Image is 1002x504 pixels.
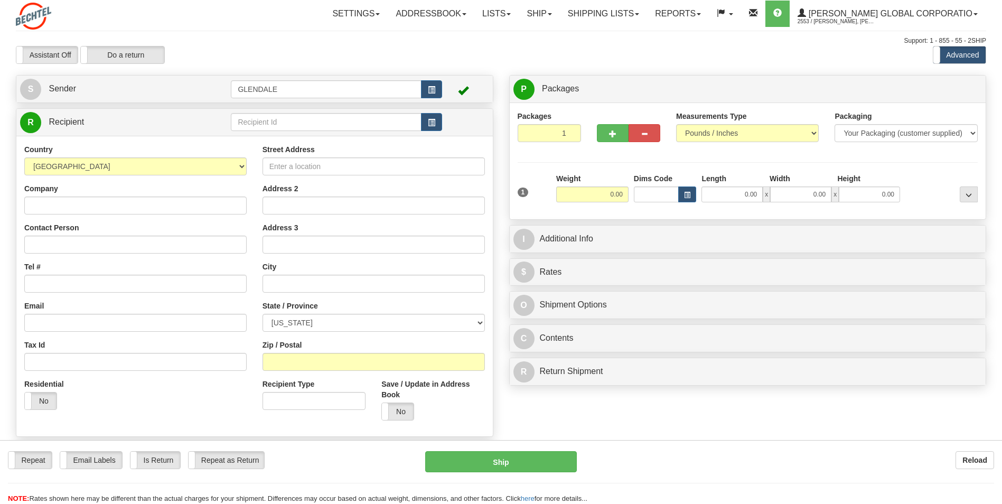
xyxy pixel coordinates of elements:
a: Reports [647,1,709,27]
label: Company [24,183,58,194]
label: Assistant Off [16,46,78,63]
a: S Sender [20,78,231,100]
iframe: chat widget [978,198,1001,306]
span: x [831,186,839,202]
a: Ship [519,1,559,27]
div: ... [960,186,978,202]
a: P Packages [513,78,982,100]
label: Height [837,173,860,184]
label: Measurements Type [676,111,747,122]
span: Sender [49,84,76,93]
a: OShipment Options [513,294,982,316]
label: Length [701,173,726,184]
label: Dims Code [634,173,672,184]
label: State / Province [263,301,318,311]
a: RReturn Shipment [513,361,982,382]
span: NOTE: [8,494,29,502]
span: O [513,295,535,316]
label: Repeat [8,452,52,469]
a: CContents [513,328,982,349]
label: Tel # [24,262,41,272]
label: Street Address [263,144,315,155]
label: No [382,403,414,420]
label: Residential [24,379,64,389]
label: Do a return [81,46,164,63]
button: Reload [956,451,994,469]
span: P [513,79,535,100]
span: R [513,361,535,382]
span: [PERSON_NAME] Global Corporatio [806,9,972,18]
label: Recipient Type [263,379,315,389]
label: Packaging [835,111,872,122]
label: Packages [518,111,552,122]
input: Sender Id [231,80,421,98]
label: Is Return [130,452,180,469]
label: Save / Update in Address Book [381,379,484,400]
a: Shipping lists [560,1,647,27]
a: Lists [474,1,519,27]
label: No [25,393,57,409]
label: Country [24,144,53,155]
input: Recipient Id [231,113,421,131]
label: Weight [556,173,580,184]
a: Addressbook [388,1,474,27]
label: City [263,262,276,272]
span: C [513,328,535,349]
a: R Recipient [20,111,208,133]
label: Width [770,173,790,184]
a: [PERSON_NAME] Global Corporatio 2553 / [PERSON_NAME], [PERSON_NAME] [790,1,986,27]
a: IAdditional Info [513,228,982,250]
span: $ [513,262,535,283]
label: Email [24,301,44,311]
a: $Rates [513,262,982,283]
label: Tax Id [24,340,45,350]
label: Advanced [933,46,986,63]
label: Repeat as Return [189,452,264,469]
label: Zip / Postal [263,340,302,350]
input: Enter a location [263,157,485,175]
label: Address 2 [263,183,298,194]
a: Settings [324,1,388,27]
img: logo2553.jpg [16,3,51,30]
span: x [763,186,770,202]
span: 1 [518,188,529,197]
span: 2553 / [PERSON_NAME], [PERSON_NAME] [798,16,877,27]
button: Ship [425,451,576,472]
span: I [513,229,535,250]
span: S [20,79,41,100]
span: R [20,112,41,133]
label: Address 3 [263,222,298,233]
label: Contact Person [24,222,79,233]
label: Email Labels [60,452,122,469]
div: Support: 1 - 855 - 55 - 2SHIP [16,36,986,45]
b: Reload [962,456,987,464]
span: Recipient [49,117,84,126]
a: here [521,494,535,502]
span: Packages [542,84,579,93]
